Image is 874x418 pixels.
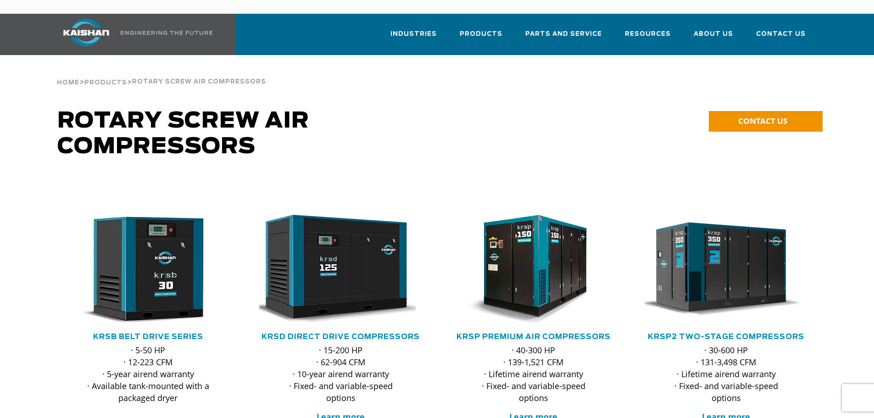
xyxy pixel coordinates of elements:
div: krsd125 [259,215,423,325]
a: Products [84,78,127,86]
a: Home [57,78,79,86]
p: · 15-200 HP · 62-904 CFM · 10-year airend warranty · Fixed- and variable-speed options [278,344,404,404]
span: Contact Us [756,29,806,39]
div: > > [57,55,266,90]
span: Rotary Screw Air Compressors [57,110,309,158]
span: Products [84,80,127,86]
a: CONTACT US [709,111,823,132]
span: Industries [390,29,437,39]
p: · 40-300 HP · 139-1,521 CFM · Lifetime airend warranty · Fixed- and variable-speed options [470,344,597,404]
div: krsp350 [645,215,808,325]
img: Engineering the future [121,31,212,35]
span: Rotary Screw Air Compressors [132,79,266,85]
span: Resources [625,29,671,39]
a: KRSP2 Two-Stage Compressors [648,333,804,340]
img: krsb30 [60,215,223,325]
div: krsp150 [452,215,615,325]
a: KRSP Premium Air Compressors [456,333,611,340]
a: Products [460,22,502,53]
a: Industries [390,22,437,53]
span: Products [460,29,502,39]
div: krsb30 [67,215,230,325]
img: krsp350 [638,215,801,325]
a: Resources [625,22,671,53]
a: Kaishan USA [52,14,214,55]
img: krsp150 [445,215,608,325]
span: Parts and Service [525,29,602,39]
a: Parts and Service [525,22,602,53]
span: About Us [694,29,733,39]
a: Contact Us [756,22,806,53]
p: · 30-600 HP · 131-3,498 CFM · Lifetime airend warranty · Fixed- and variable-speed options [663,344,790,404]
img: krsd125 [252,215,416,325]
span: CONTACT US [738,116,787,126]
a: KRSD Direct Drive Compressors [262,333,420,340]
a: About Us [694,22,733,53]
a: KRSB Belt Drive Series [93,333,203,340]
img: kaishan logo [52,19,121,46]
span: Home [57,80,79,86]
